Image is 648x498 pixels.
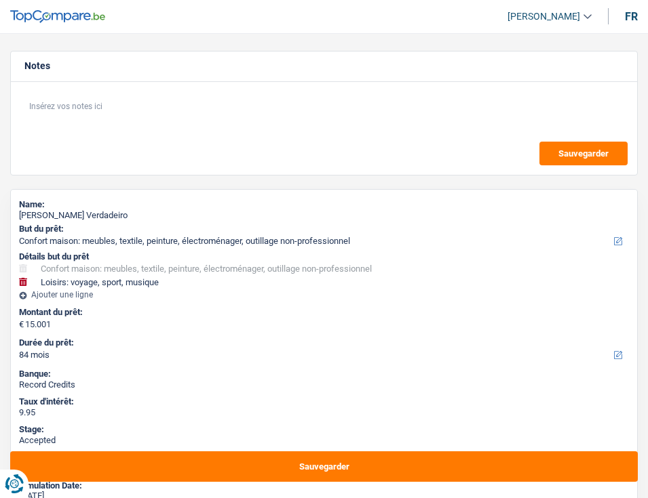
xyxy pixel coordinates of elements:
[19,424,629,435] div: Stage:
[19,396,629,407] div: Taux d'intérêt:
[625,10,638,23] div: fr
[558,149,609,158] span: Sauvegarder
[19,369,629,379] div: Banque:
[19,379,629,390] div: Record Credits
[19,480,629,491] div: Simulation Date:
[19,251,629,262] div: Détails but du prêt
[10,10,105,24] img: TopCompare Logo
[19,290,629,299] div: Ajouter une ligne
[24,60,624,72] h5: Notes
[19,337,626,348] label: Durée du prêt:
[497,5,592,28] a: [PERSON_NAME]
[19,435,629,446] div: Accepted
[10,451,638,482] button: Sauvegarder
[19,319,24,330] span: €
[19,224,626,234] label: But du prêt:
[19,199,629,210] div: Name:
[539,142,628,165] button: Sauvegarder
[19,307,626,318] label: Montant du prêt:
[508,11,580,22] span: [PERSON_NAME]
[19,407,629,418] div: 9.95
[19,210,629,221] div: [PERSON_NAME] Verdadeiro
